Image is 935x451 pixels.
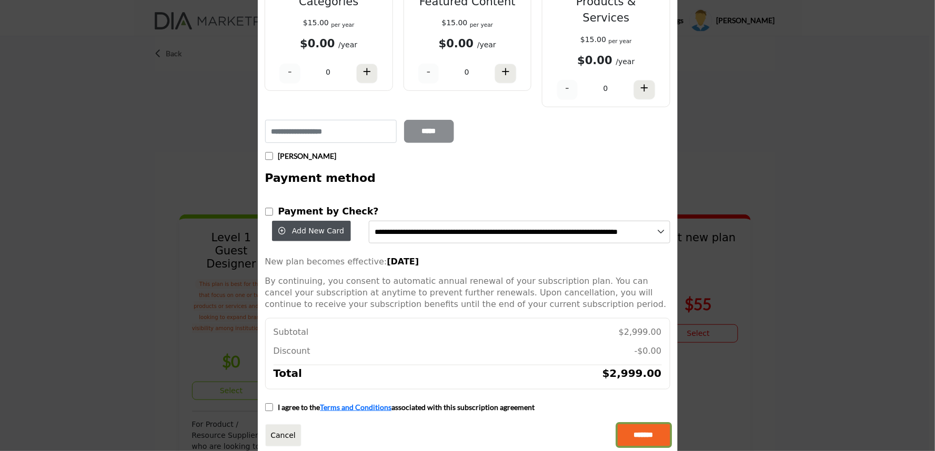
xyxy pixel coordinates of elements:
p: 0 [465,67,469,78]
span: Add New Card [292,227,344,235]
span: /year [477,40,496,49]
b: $0.00 [439,37,474,50]
b: Payment by Check? [278,206,378,217]
h4: + [501,65,510,78]
p: New plan becomes effective: [265,256,670,268]
p: 0 [326,67,330,78]
a: Terms and Conditions [320,403,391,412]
p: [PERSON_NAME] [278,151,336,161]
span: /year [616,57,635,66]
p: By continuing, you consent to automatic annual renewal of your subscription plan. You can cancel ... [265,275,670,311]
b: $0.00 [300,37,335,50]
a: Close [265,424,301,447]
p: 0 [604,83,608,94]
h4: + [363,65,372,78]
span: $15.00 [442,18,468,27]
sub: per year [609,38,632,44]
b: $0.00 [578,54,612,67]
sub: per year [331,22,354,28]
button: + [356,64,378,84]
p: I agree to the associated with this subscription agreement [278,402,535,413]
button: Add New Card [272,221,351,241]
h4: + [640,81,649,95]
p: -$0.00 [635,345,662,357]
h5: Total [274,365,303,381]
sub: per year [470,22,493,28]
p: Subtotal [274,326,309,338]
h5: $2,999.00 [602,365,662,381]
strong: [DATE] [387,257,419,266]
h3: Payment method [265,169,376,187]
button: + [495,64,517,84]
span: $15.00 [303,18,329,27]
p: $2,999.00 [619,326,661,338]
p: Discount [274,345,310,357]
button: + [634,80,656,100]
span: /year [338,40,357,49]
span: $15.00 [580,35,606,44]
